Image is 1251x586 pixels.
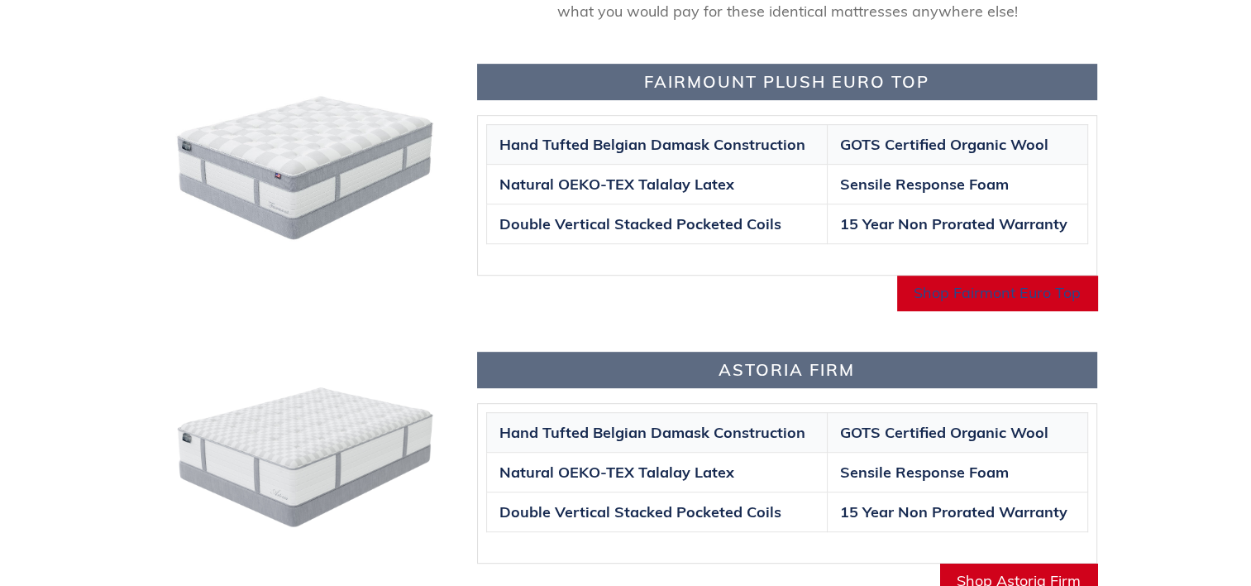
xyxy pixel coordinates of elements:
span: Hand Tufted Belgian Damask Construction [499,421,805,444]
img: pf-a0162201--FAIRMONTmattress-.jpg [155,64,452,262]
span: 15 Year Non Prorated Warranty [840,501,1067,523]
span: Hand Tufted Belgian Damask Construction [499,133,805,156]
span: GOTS Certified Organic Wool [840,421,1048,444]
span: Sensile Response Foam [840,173,1009,195]
span: Astoria Firm [719,359,855,380]
span: GOTS Certified Organic Wool [840,133,1048,156]
span: Sensile Response Foam [840,461,1009,483]
span: Natural OEKO-TEX Talalay Latex [499,173,734,195]
span: Double Vertical Stacked Pocketed Coils [499,501,781,523]
span: Fairmount Plush Euro Top [644,71,929,92]
a: Shop Fairmont Euro Top [897,276,1097,310]
span: Double Vertical Stacked Pocketed Coils [499,213,781,235]
span: 15 Year Non Prorated Warranty [840,213,1067,235]
img: pf-f09a630e--ASTORIAmattress201119.jpg [155,352,452,550]
span: Shop Fairmont Euro Top [914,283,1081,302]
span: Natural OEKO-TEX Talalay Latex [499,461,734,483]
